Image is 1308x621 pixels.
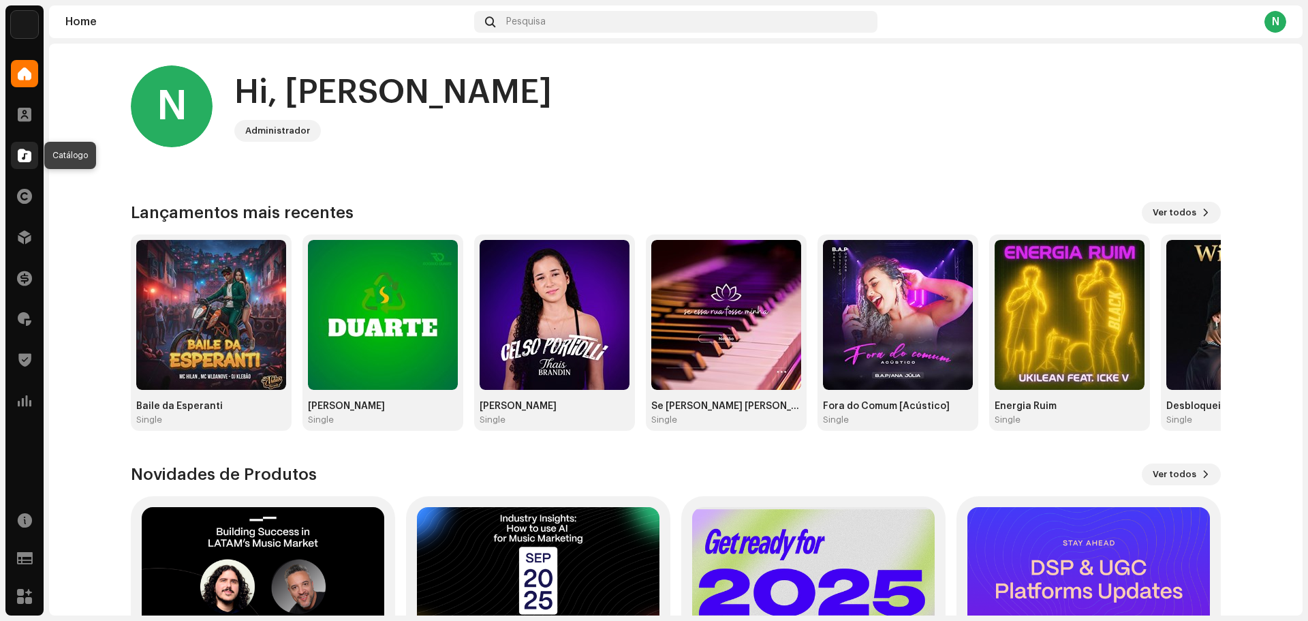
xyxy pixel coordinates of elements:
[995,414,1021,425] div: Single
[65,16,469,27] div: Home
[136,240,286,390] img: be208f6f-1453-4f90-b09e-239a120ee186
[11,11,38,38] img: 70c0b94c-19e5-4c8c-a028-e13e35533bab
[308,401,458,412] div: [PERSON_NAME]
[480,414,505,425] div: Single
[823,401,973,412] div: Fora do Comum [Acústico]
[245,123,310,139] div: Administrador
[1153,199,1196,226] span: Ver todos
[823,240,973,390] img: e6131143-0e81-4327-8ed2-402d43083518
[1166,414,1192,425] div: Single
[480,401,629,412] div: [PERSON_NAME]
[823,414,849,425] div: Single
[136,401,286,412] div: Baile da Esperanti
[131,65,213,147] div: N
[506,16,546,27] span: Pesquisa
[995,240,1144,390] img: eb71bc48-416d-4ea0-b15d-6b124ed7b8e1
[480,240,629,390] img: ce44fecc-f09a-4c08-b922-014be1f0f8bb
[1142,464,1221,485] button: Ver todos
[131,464,317,485] h3: Novidades de Produtos
[995,401,1144,412] div: Energia Ruim
[136,414,162,425] div: Single
[234,71,552,115] div: Hi, [PERSON_NAME]
[308,240,458,390] img: 9ea9f6aa-ddc6-404a-91bb-99cc958668a7
[131,202,354,224] h3: Lançamentos mais recentes
[651,240,801,390] img: 5828592a-81c3-4995-ac74-2c2e067e3058
[308,414,334,425] div: Single
[651,414,677,425] div: Single
[1264,11,1286,33] div: N
[1142,202,1221,224] button: Ver todos
[651,401,801,412] div: Se [PERSON_NAME] [PERSON_NAME]
[1153,461,1196,488] span: Ver todos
